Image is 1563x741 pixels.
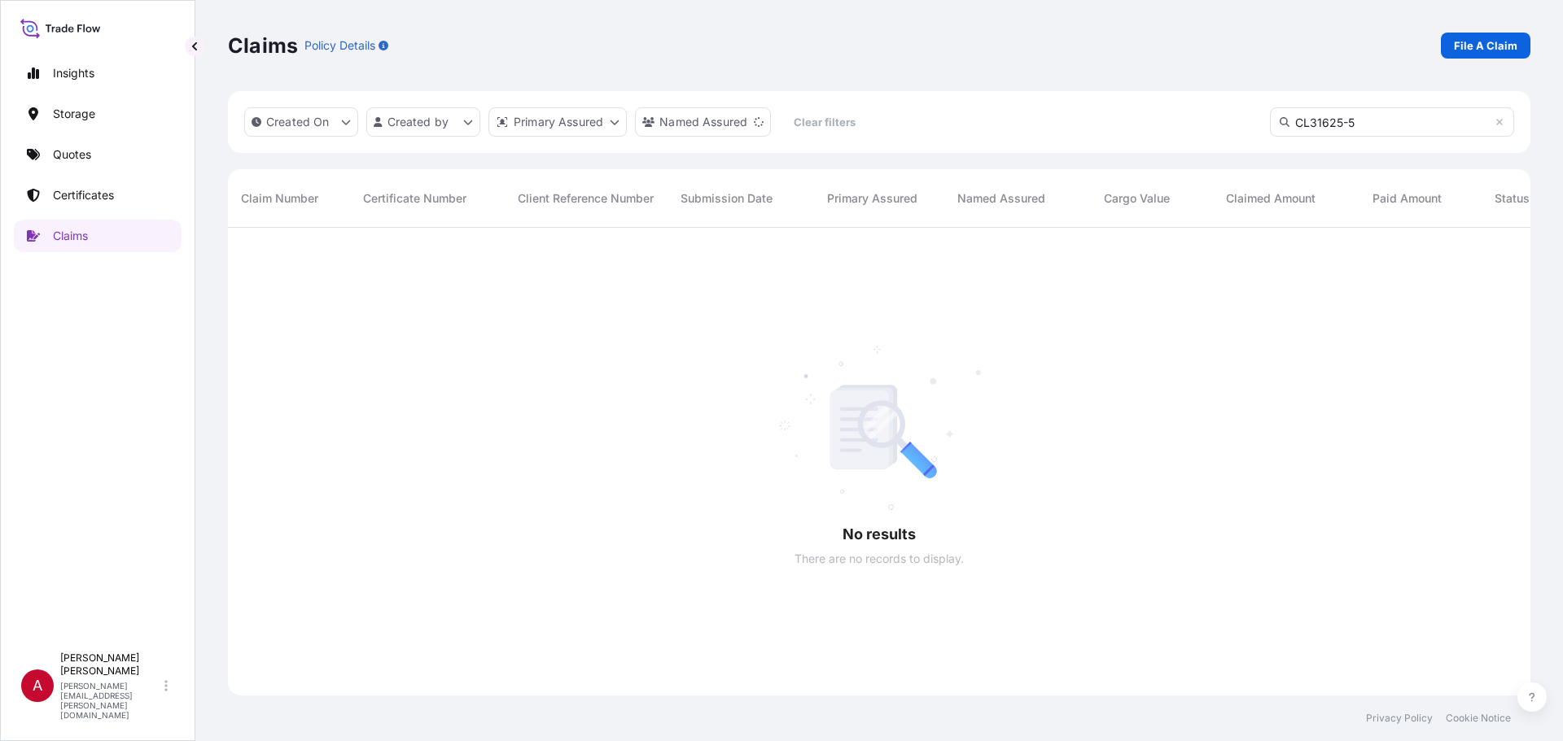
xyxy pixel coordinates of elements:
span: A [33,678,42,694]
p: File A Claim [1454,37,1517,54]
a: Cookie Notice [1446,712,1511,725]
span: Primary Assured [827,190,917,207]
p: Named Assured [659,114,747,130]
button: distributor Filter options [488,107,627,137]
a: Storage [14,98,182,130]
p: [PERSON_NAME] [PERSON_NAME] [60,652,161,678]
input: Search Claim Number [1270,107,1514,137]
p: [PERSON_NAME][EMAIL_ADDRESS][PERSON_NAME][DOMAIN_NAME] [60,681,161,720]
a: File A Claim [1441,33,1530,59]
p: Claims [228,33,298,59]
p: Clear filters [794,114,856,130]
span: Client Reference Number [518,190,654,207]
p: Created On [266,114,330,130]
a: Privacy Policy [1366,712,1433,725]
button: cargoOwner Filter options [635,107,771,137]
button: createdBy Filter options [366,107,480,137]
p: Certificates [53,187,114,203]
span: Claim Number [241,190,318,207]
span: Cargo Value [1104,190,1170,207]
span: Claimed Amount [1226,190,1316,207]
p: Storage [53,106,95,122]
span: Submission Date [681,190,773,207]
a: Quotes [14,138,182,171]
a: Claims [14,220,182,252]
p: Primary Assured [514,114,603,130]
a: Insights [14,57,182,89]
p: Quotes [53,146,91,163]
span: Status [1495,190,1530,207]
button: Clear filters [779,109,870,135]
span: Paid Amount [1373,190,1442,207]
p: Policy Details [304,37,375,54]
p: Insights [53,65,94,81]
button: createdOn Filter options [244,107,358,137]
a: Certificates [14,179,182,211]
p: Claims [53,228,88,244]
span: Named Assured [957,190,1045,207]
p: Created by [387,114,449,130]
span: Certificate Number [363,190,466,207]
